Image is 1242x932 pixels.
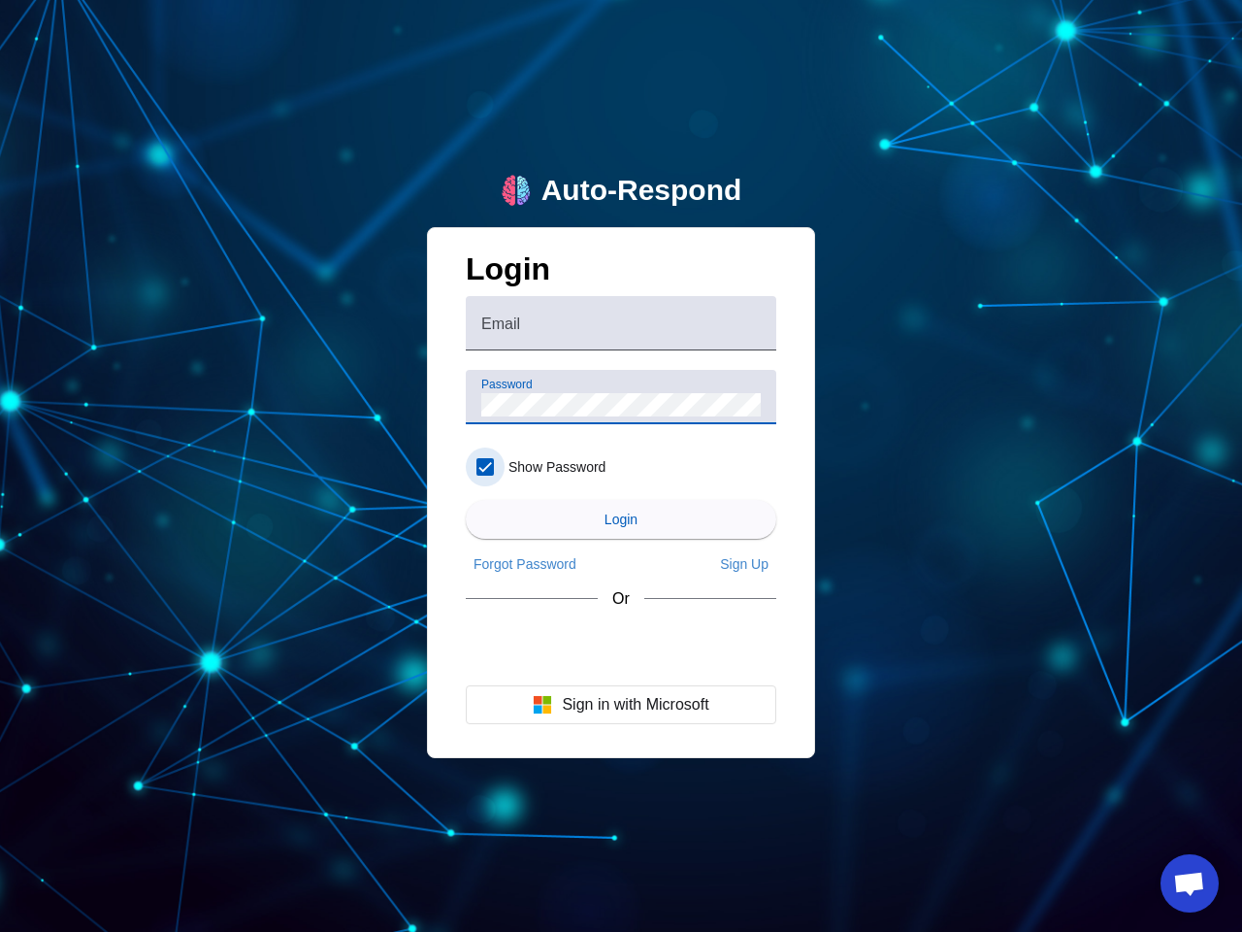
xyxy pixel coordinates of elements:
span: Login [605,512,637,527]
div: Auto-Respond [541,174,742,208]
iframe: Sign in with Google Button [456,625,786,668]
a: Open chat [1160,854,1219,913]
button: Sign in with Microsoft [466,685,776,724]
mat-label: Email [481,316,520,332]
mat-label: Password [481,379,533,391]
span: Sign Up [720,556,768,572]
h1: Login [466,251,776,297]
button: Login [466,500,776,539]
span: Forgot Password [474,556,576,572]
label: Show Password [505,457,605,477]
span: Or [612,590,630,608]
img: Microsoft logo [533,695,552,715]
a: logoAuto-Respond [501,174,742,208]
img: logo [501,175,532,206]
